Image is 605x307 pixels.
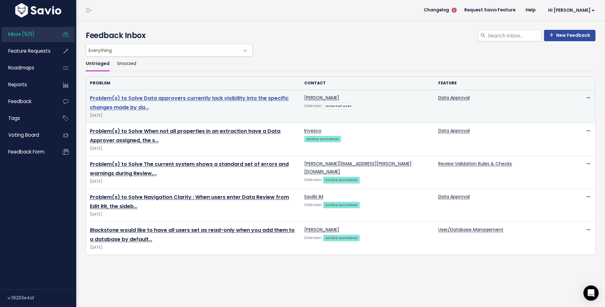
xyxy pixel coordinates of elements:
a: Active customer [323,234,360,241]
strong: Active customer [325,235,358,240]
span: Feature Requests [8,48,50,54]
a: Help [521,5,541,15]
a: Review Validation Rules & Checks [438,160,512,167]
strong: Active customer [306,136,339,141]
strong: Active customer [325,177,358,182]
th: Contact [300,77,434,90]
a: Problem(s) to Solve When not all properties in an extraction have a Data Approver assigned, the s… [90,127,280,144]
a: [PERSON_NAME][EMAIL_ADDRESS][PERSON_NAME][DOMAIN_NAME] [304,160,412,175]
span: Feedback [8,98,31,105]
a: Active customer [304,135,341,142]
span: 5 [452,8,457,13]
a: Tags [2,111,53,126]
a: Feature Requests [2,44,53,58]
a: Invesco [304,127,321,134]
a: Blackstone would like to have all users set as read-only when you add them to a database by default… [90,226,295,243]
a: [PERSON_NAME] [304,226,339,233]
a: Active customer [323,176,360,183]
span: Hi [PERSON_NAME] [548,8,595,13]
span: Unknown [304,177,322,182]
a: Untriaged [86,56,110,71]
span: Unknown [304,103,322,108]
th: Problem [86,77,300,90]
strong: Active customer [325,202,358,207]
span: [DATE] [90,178,297,185]
th: Feature [434,77,568,90]
span: Inbox (5/0) [8,31,35,37]
a: Problem(s) to Solve Data approvers currently lack visibility into the specific changes made by da… [90,95,289,111]
a: User/Database Management [438,226,503,233]
a: New Feedback [544,30,595,41]
span: Feedback form [8,148,44,155]
ul: Filter feature requests [86,56,595,71]
span: Tags [8,115,20,121]
a: Active customer [323,201,360,208]
div: Open Intercom Messenger [583,285,599,301]
a: Voting Board [2,128,53,142]
a: Hi [PERSON_NAME] [541,5,600,15]
a: Roadmaps [2,61,53,75]
span: Roadmaps [8,64,34,71]
span: Changelog [424,8,449,12]
h4: Feedback Inbox [86,30,595,41]
a: Data Approval [438,95,470,101]
a: Reports [2,77,53,92]
span: [DATE] [90,244,297,251]
a: Data Approval [438,193,470,200]
img: logo-white.9d6f32f41409.svg [14,3,63,17]
a: Internal user [323,102,354,109]
a: Request Savio Feature [459,5,521,15]
a: Data Approval [438,127,470,134]
span: Unknown [304,202,322,207]
span: Everything [86,44,239,56]
a: Inbox (5/0) [2,27,53,42]
span: Voting Board [8,132,39,138]
span: Everything [86,44,252,56]
span: [DATE] [90,211,297,218]
div: v.f8293e4a1 [8,290,76,306]
a: [PERSON_NAME] [304,95,339,101]
a: Problem(s) to Solve The current system shows a standard set of errors and warnings during Review,… [90,160,289,177]
span: Reports [8,81,27,88]
a: Savills IM [304,193,323,200]
strong: Internal user [325,103,352,108]
a: Snoozed [117,56,136,71]
input: Search inbox... [487,30,541,41]
a: Feedback [2,94,53,109]
a: Problem(s) to Solve Navigation Clarity : When users enter Data Review from Edit RR, the sideb… [90,193,289,210]
a: Feedback form [2,145,53,159]
span: [DATE] [90,112,297,119]
span: [DATE] [90,145,297,152]
span: Unknown [304,235,322,240]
